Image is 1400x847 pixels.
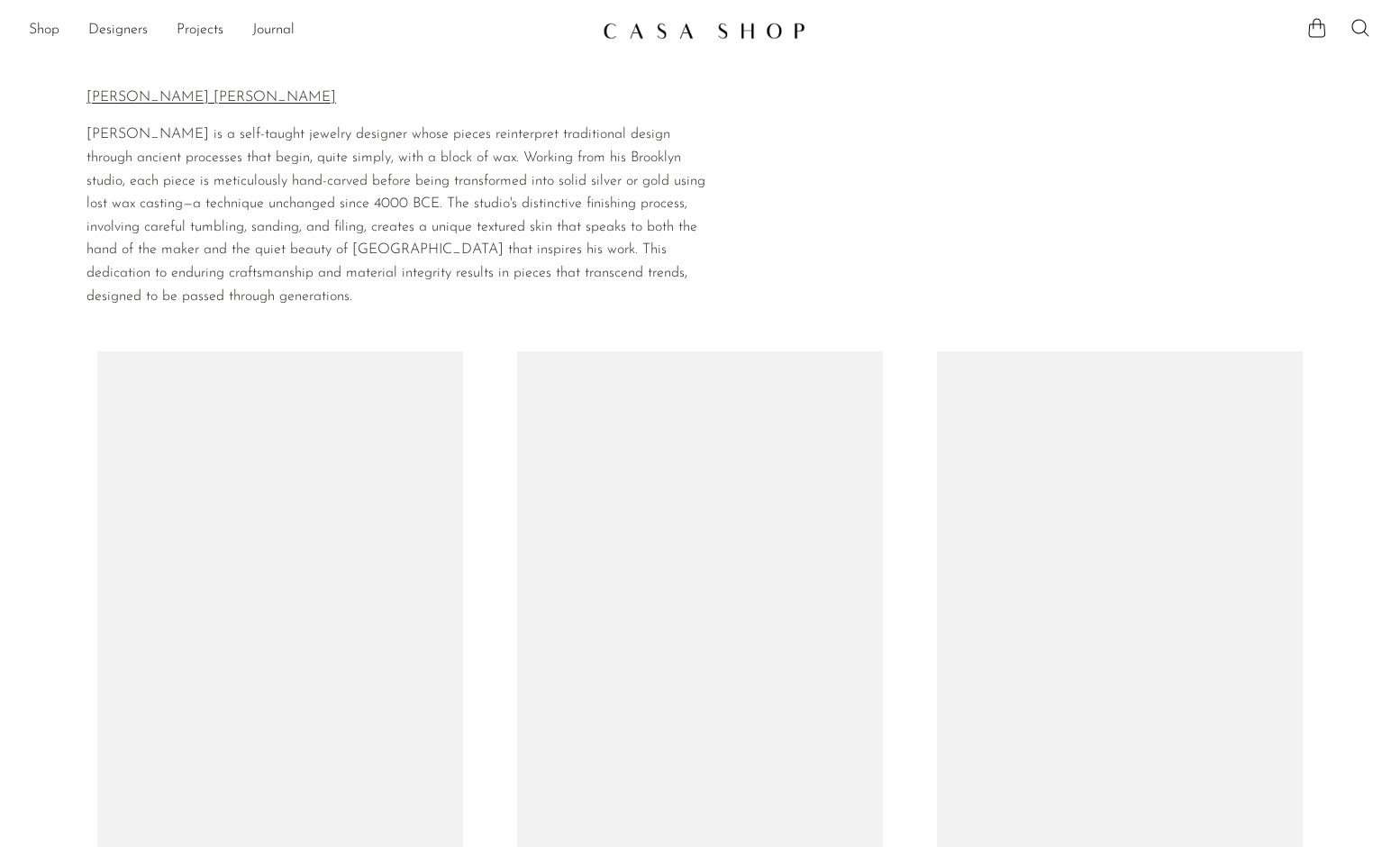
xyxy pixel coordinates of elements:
a: Journal [252,19,295,42]
a: Designers [88,19,148,42]
ul: NEW HEADER MENU [29,15,588,46]
a: Projects [177,19,223,42]
p: [PERSON_NAME] is a self-taught jewelry designer whose pieces reinterpret traditional design throu... [86,123,716,308]
nav: Desktop navigation [29,15,588,46]
a: Shop [29,19,59,42]
p: [PERSON_NAME] [PERSON_NAME] [86,87,716,110]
